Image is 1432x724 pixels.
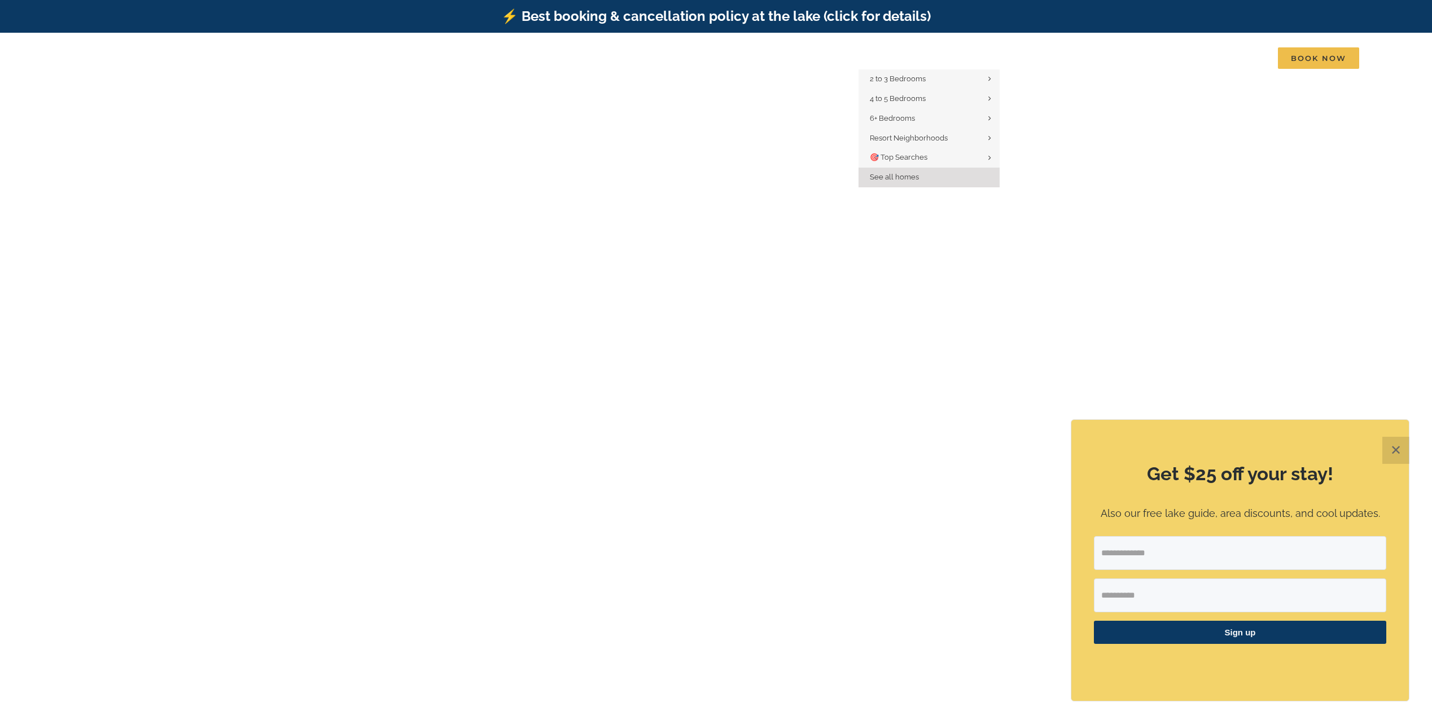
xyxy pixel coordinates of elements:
a: 4 to 5 Bedrooms [859,89,1000,109]
h1: [GEOGRAPHIC_DATA], [GEOGRAPHIC_DATA], [US_STATE] [491,359,941,383]
p: Also our free lake guide, area discounts, and cool updates. [1094,506,1386,522]
span: See all homes [870,173,919,181]
img: Branson Family Retreats Logo [73,50,264,75]
button: Close [1382,437,1409,464]
a: Book Now [1278,47,1359,69]
a: 6+ Bedrooms [859,109,1000,129]
nav: Main Menu [859,47,1359,69]
iframe: Branson Family Retreats - Opens on Book page - Availability/Property Search Widget [632,391,801,466]
span: 4 to 5 Bedrooms [870,94,926,103]
b: Find that Vacation Feeling [507,319,926,359]
a: Deals & More [1059,47,1128,69]
a: See all homes [859,168,1000,187]
span: Deals & More [1059,54,1118,62]
span: Things to do [966,54,1023,62]
a: 🎯 Top Searches [859,148,1000,168]
h2: Get $25 off your stay! [1094,461,1386,487]
a: Contact [1217,47,1253,69]
button: Sign up [1094,621,1386,644]
a: Vacation homes [859,47,941,69]
span: 2 to 3 Bedrooms [870,74,926,83]
a: About [1154,47,1192,69]
span: About [1154,54,1181,62]
input: First Name [1094,578,1386,612]
span: Vacation homes [859,54,930,62]
span: 🎯 Top Searches [870,153,927,161]
span: Contact [1217,54,1253,62]
a: Things to do [966,47,1034,69]
a: Resort Neighborhoods [859,129,1000,148]
a: 2 to 3 Bedrooms [859,69,1000,89]
span: Resort Neighborhoods [870,134,948,142]
input: Email Address [1094,536,1386,570]
span: 6+ Bedrooms [870,114,915,122]
p: ​ [1094,658,1386,670]
a: ⚡️ Best booking & cancellation policy at the lake (click for details) [501,8,931,24]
